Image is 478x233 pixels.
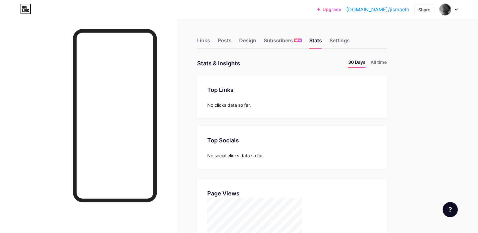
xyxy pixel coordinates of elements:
a: [DOMAIN_NAME]/jismaelh [346,6,409,13]
span: NEW [295,39,301,42]
div: Posts [218,37,232,48]
div: Settings [330,37,350,48]
div: Links [197,37,210,48]
div: Share [418,6,430,13]
div: Design [239,37,256,48]
div: Stats & Insights [197,59,240,68]
div: No social clicks data so far. [207,152,377,159]
div: Page Views [207,189,377,198]
div: Top Links [207,86,377,94]
div: Subscribers [264,37,302,48]
div: Top Socials [207,136,377,145]
li: 30 Days [348,59,366,68]
li: All time [371,59,387,68]
div: Stats [309,37,322,48]
a: Upgrade [317,7,341,12]
img: Ismael Hernández José Alberto [439,3,451,15]
div: No clicks data so far. [207,102,377,108]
